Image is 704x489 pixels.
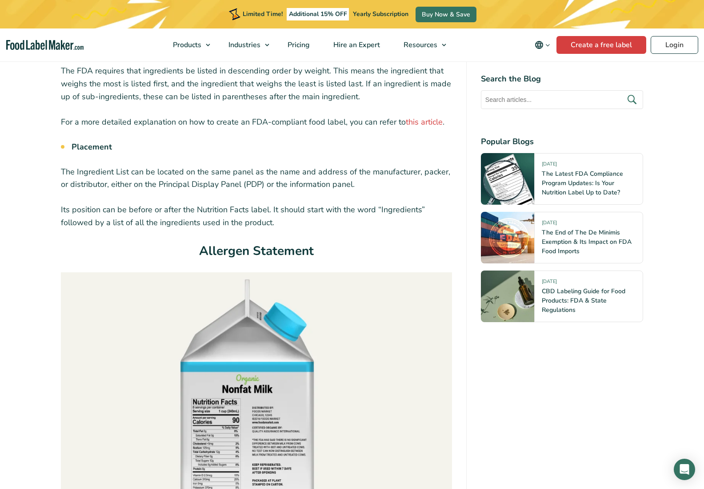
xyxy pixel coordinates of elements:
span: Yearly Subscription [353,10,408,18]
a: The Latest FDA Compliance Program Updates: Is Your Nutrition Label Up to Date? [542,170,623,197]
div: Open Intercom Messenger [674,459,695,480]
a: Food Label Maker homepage [6,40,84,50]
a: CBD Labeling Guide for Food Products: FDA & State Regulations [542,287,625,314]
a: Products [161,28,215,61]
p: For a more detailed explanation on how to create an FDA-compliant food label, you can refer to . [61,116,452,129]
a: Create a free label [556,36,646,54]
a: Hire an Expert [322,28,390,61]
span: [DATE] [542,161,557,171]
span: [DATE] [542,278,557,288]
strong: Allergen Statement [199,242,314,259]
a: Buy Now & Save [416,7,476,22]
a: The End of The De Minimis Exemption & Its Impact on FDA Food Imports [542,228,632,255]
a: Industries [217,28,274,61]
span: [DATE] [542,219,557,230]
a: this article [406,117,443,127]
span: Pricing [285,40,311,50]
span: Additional 15% OFF [287,8,349,20]
span: Products [170,40,202,50]
p: The Ingredient List can be located on the same panel as the name and address of the manufacturer,... [61,166,452,191]
p: The FDA requires that ingredients be listed in descending order by weight. This means the ingredi... [61,65,452,103]
a: Resources [392,28,451,61]
span: Industries [226,40,261,50]
strong: Placement [72,141,112,152]
span: Limited Time! [243,10,283,18]
span: Resources [401,40,438,50]
h4: Search the Blog [481,73,643,85]
a: Login [651,36,698,54]
p: Its position can be before or after the Nutrition Facts label. It should start with the word “Ing... [61,203,452,229]
a: Pricing [276,28,320,61]
h4: Popular Blogs [481,136,643,148]
input: Search articles... [481,90,643,109]
span: Hire an Expert [331,40,381,50]
button: Change language [528,36,556,54]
